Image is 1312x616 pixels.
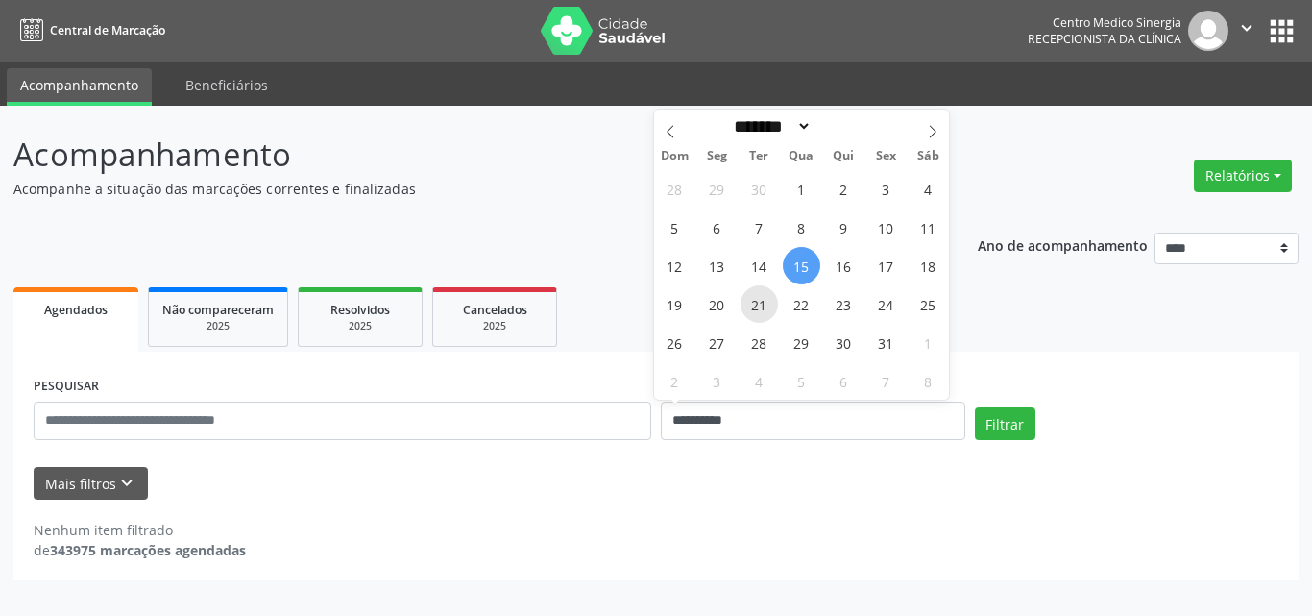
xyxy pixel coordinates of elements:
[867,324,905,361] span: Outubro 31, 2025
[698,209,736,246] span: Outubro 6, 2025
[162,302,274,318] span: Não compareceram
[783,247,820,284] span: Outubro 15, 2025
[1265,14,1299,48] button: apps
[172,68,281,102] a: Beneficiários
[910,170,947,208] span: Outubro 4, 2025
[910,209,947,246] span: Outubro 11, 2025
[34,467,148,501] button: Mais filtroskeyboard_arrow_down
[7,68,152,106] a: Acompanhamento
[910,362,947,400] span: Novembro 8, 2025
[656,247,693,284] span: Outubro 12, 2025
[116,473,137,494] i: keyboard_arrow_down
[822,150,864,162] span: Qui
[1194,160,1292,192] button: Relatórios
[656,324,693,361] span: Outubro 26, 2025
[864,150,907,162] span: Sex
[783,170,820,208] span: Outubro 1, 2025
[825,247,863,284] span: Outubro 16, 2025
[656,170,693,208] span: Setembro 28, 2025
[907,150,949,162] span: Sáb
[780,150,822,162] span: Qua
[867,209,905,246] span: Outubro 10, 2025
[867,362,905,400] span: Novembro 7, 2025
[741,247,778,284] span: Outubro 14, 2025
[656,209,693,246] span: Outubro 5, 2025
[1236,17,1257,38] i: 
[330,302,390,318] span: Resolvidos
[728,116,813,136] select: Month
[825,285,863,323] span: Outubro 23, 2025
[975,407,1035,440] button: Filtrar
[13,14,165,46] a: Central de Marcação
[34,540,246,560] div: de
[783,209,820,246] span: Outubro 8, 2025
[34,520,246,540] div: Nenhum item filtrado
[44,302,108,318] span: Agendados
[13,131,913,179] p: Acompanhamento
[910,285,947,323] span: Outubro 25, 2025
[50,22,165,38] span: Central de Marcação
[910,247,947,284] span: Outubro 18, 2025
[825,209,863,246] span: Outubro 9, 2025
[978,233,1148,257] p: Ano de acompanhamento
[463,302,527,318] span: Cancelados
[698,362,736,400] span: Novembro 3, 2025
[312,319,408,333] div: 2025
[1028,14,1181,31] div: Centro Medico Sinergia
[741,285,778,323] span: Outubro 21, 2025
[162,319,274,333] div: 2025
[1028,31,1181,47] span: Recepcionista da clínica
[50,541,246,559] strong: 343975 marcações agendadas
[783,324,820,361] span: Outubro 29, 2025
[656,362,693,400] span: Novembro 2, 2025
[654,150,696,162] span: Dom
[34,372,99,402] label: PESQUISAR
[695,150,738,162] span: Seg
[741,362,778,400] span: Novembro 4, 2025
[867,285,905,323] span: Outubro 24, 2025
[698,324,736,361] span: Outubro 27, 2025
[1188,11,1228,51] img: img
[13,179,913,199] p: Acompanhe a situação das marcações correntes e finalizadas
[698,285,736,323] span: Outubro 20, 2025
[741,209,778,246] span: Outubro 7, 2025
[825,362,863,400] span: Novembro 6, 2025
[783,362,820,400] span: Novembro 5, 2025
[825,170,863,208] span: Outubro 2, 2025
[698,247,736,284] span: Outubro 13, 2025
[867,170,905,208] span: Outubro 3, 2025
[738,150,780,162] span: Ter
[741,324,778,361] span: Outubro 28, 2025
[825,324,863,361] span: Outubro 30, 2025
[1228,11,1265,51] button: 
[741,170,778,208] span: Setembro 30, 2025
[656,285,693,323] span: Outubro 19, 2025
[910,324,947,361] span: Novembro 1, 2025
[867,247,905,284] span: Outubro 17, 2025
[447,319,543,333] div: 2025
[783,285,820,323] span: Outubro 22, 2025
[698,170,736,208] span: Setembro 29, 2025
[812,116,875,136] input: Year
